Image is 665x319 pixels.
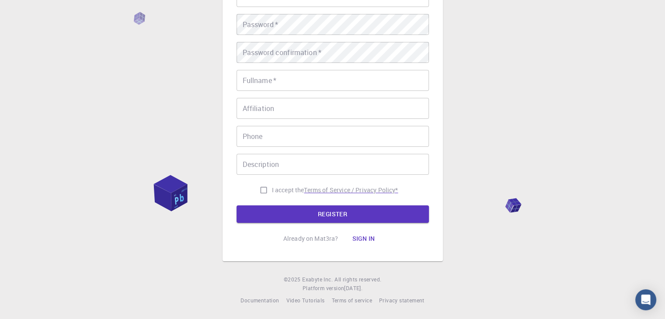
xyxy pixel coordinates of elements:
[286,297,324,304] span: Video Tutorials
[302,275,333,284] a: Exabyte Inc.
[284,275,302,284] span: © 2025
[240,296,279,305] a: Documentation
[635,289,656,310] div: Open Intercom Messenger
[344,284,362,291] span: [DATE] .
[345,230,382,247] button: Sign in
[331,296,372,305] a: Terms of service
[303,284,344,293] span: Platform version
[302,276,333,283] span: Exabyte Inc.
[304,186,398,194] p: Terms of Service / Privacy Policy *
[334,275,381,284] span: All rights reserved.
[304,186,398,194] a: Terms of Service / Privacy Policy*
[379,297,425,304] span: Privacy statement
[331,297,372,304] span: Terms of service
[283,234,338,243] p: Already on Mat3ra?
[379,296,425,305] a: Privacy statement
[272,186,304,194] span: I accept the
[237,205,429,223] button: REGISTER
[286,296,324,305] a: Video Tutorials
[344,284,362,293] a: [DATE].
[240,297,279,304] span: Documentation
